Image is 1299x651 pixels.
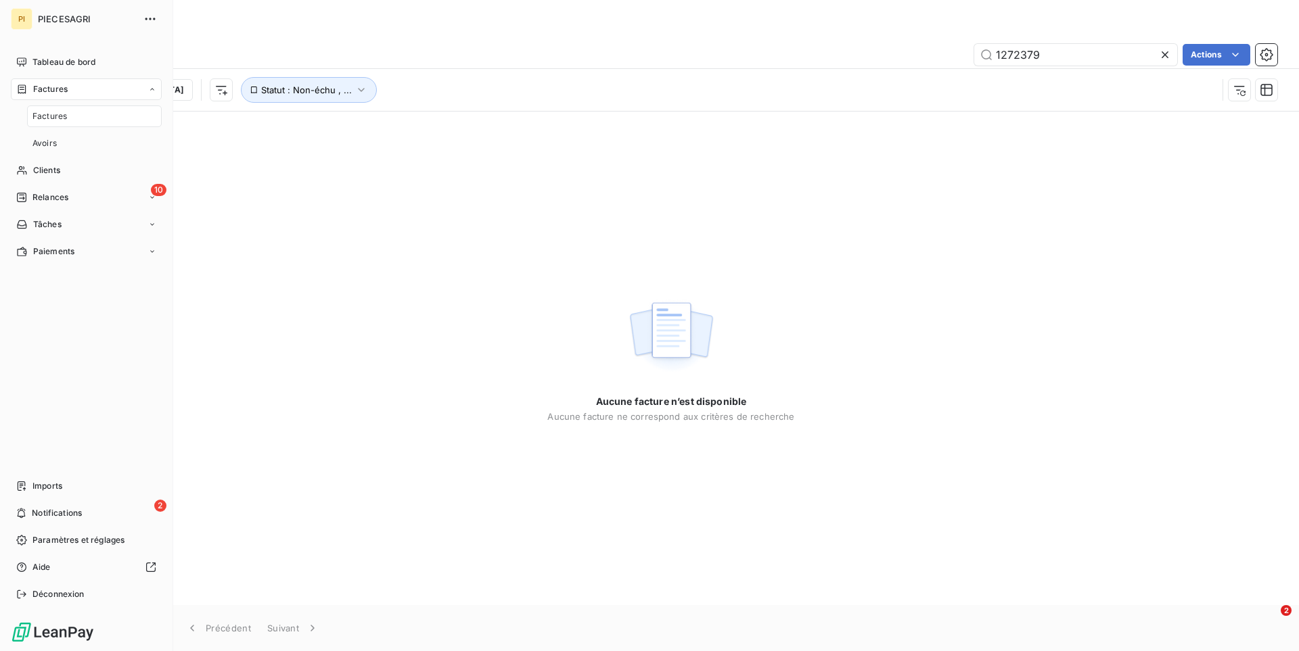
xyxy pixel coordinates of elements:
[33,164,60,176] span: Clients
[11,241,162,262] a: Paiements
[11,214,162,235] a: Tâches
[596,395,747,408] span: Aucune facture n’est disponible
[32,507,82,519] span: Notifications
[1253,605,1285,637] iframe: Intercom live chat
[11,78,162,154] a: FacturesFacturesAvoirs
[11,8,32,30] div: PI
[177,614,259,642] button: Précédent
[33,218,62,231] span: Tâches
[33,83,68,95] span: Factures
[11,529,162,551] a: Paramètres et réglages
[33,245,74,258] span: Paiements
[32,561,51,573] span: Aide
[11,475,162,497] a: Imports
[261,85,352,95] span: Statut : Non-échu , ...
[32,191,68,203] span: Relances
[32,534,124,546] span: Paramètres et réglages
[11,51,162,73] a: Tableau de bord
[11,160,162,181] a: Clients
[241,77,377,103] button: Statut : Non-échu , ...
[151,184,166,196] span: 10
[11,621,95,643] img: Logo LeanPay
[1183,44,1250,66] button: Actions
[32,56,95,68] span: Tableau de bord
[32,588,85,600] span: Déconnexion
[628,295,714,379] img: empty state
[27,105,162,127] a: Factures
[38,14,135,24] span: PIECESAGRI
[27,132,162,154] a: Avoirs
[259,614,327,642] button: Suivant
[32,480,62,492] span: Imports
[547,411,794,422] span: Aucune facture ne correspond aux critères de recherche
[154,500,166,512] span: 2
[974,44,1177,66] input: Rechercher
[11,187,162,208] a: 10Relances
[11,556,162,578] a: Aide
[32,110,67,122] span: Factures
[32,137,57,149] span: Avoirs
[1281,605,1292,616] span: 2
